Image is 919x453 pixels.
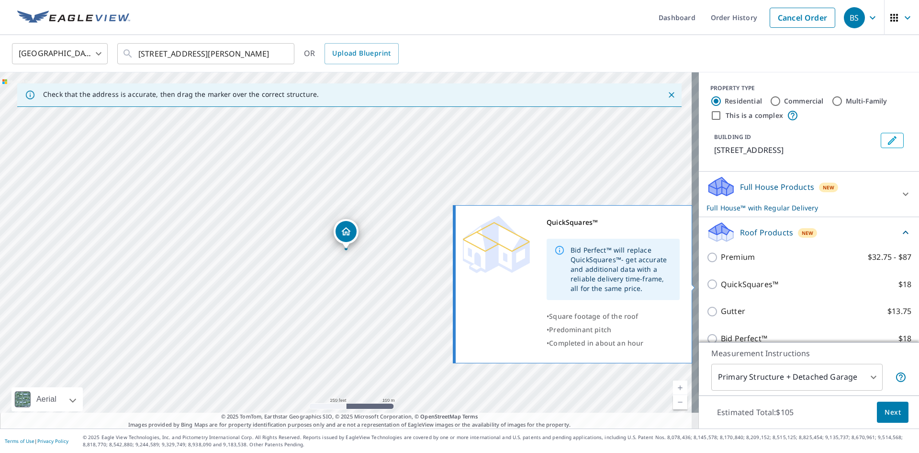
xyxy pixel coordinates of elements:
[726,111,783,120] label: This is a complex
[304,43,399,64] div: OR
[5,438,34,444] a: Terms of Use
[17,11,130,25] img: EV Logo
[83,434,914,448] p: © 2025 Eagle View Technologies, Inc. and Pictometry International Corp. All Rights Reserved. Repo...
[706,175,911,213] div: Full House ProductsNewFull House™ with Regular Delivery
[43,90,319,99] p: Check that the address is accurate, then drag the marker over the correct structure.
[547,337,680,350] div: •
[714,133,751,141] p: BUILDING ID
[673,381,687,395] a: Current Level 17, Zoom In
[711,364,883,391] div: Primary Structure + Detached Garage
[802,229,814,237] span: New
[138,40,275,67] input: Search by address or latitude-longitude
[334,219,359,249] div: Dropped pin, building 1, Residential property, 2505 Poinsettia Dr Dallas, TX 75211
[740,227,793,238] p: Roof Products
[706,203,894,213] p: Full House™ with Regular Delivery
[846,96,887,106] label: Multi-Family
[5,438,68,444] p: |
[721,305,745,317] p: Gutter
[823,184,835,191] span: New
[549,325,611,334] span: Predominant pitch
[711,348,907,359] p: Measurement Instructions
[784,96,824,106] label: Commercial
[34,387,59,411] div: Aerial
[462,413,478,420] a: Terms
[740,181,814,193] p: Full House Products
[665,89,678,101] button: Close
[770,8,835,28] a: Cancel Order
[11,387,83,411] div: Aerial
[887,305,911,317] p: $13.75
[221,413,478,421] span: © 2025 TomTom, Earthstar Geographics SIO, © 2025 Microsoft Corporation, ©
[895,372,907,383] span: Your report will include the primary structure and a detached garage if one exists.
[547,310,680,323] div: •
[725,96,762,106] label: Residential
[37,438,68,444] a: Privacy Policy
[547,323,680,337] div: •
[571,242,672,297] div: Bid Perfect™ will replace QuickSquares™- get accurate and additional data with a reliable deliver...
[710,84,908,93] div: PROPERTY TYPE
[868,251,911,263] p: $32.75 - $87
[549,338,643,348] span: Completed in about an hour
[898,279,911,290] p: $18
[673,395,687,409] a: Current Level 17, Zoom Out
[549,312,638,321] span: Square footage of the roof
[420,413,460,420] a: OpenStreetMap
[463,216,530,273] img: Premium
[721,333,767,345] p: Bid Perfect™
[547,216,680,229] div: QuickSquares™
[881,133,904,148] button: Edit building 1
[844,7,865,28] div: BS
[709,402,801,423] p: Estimated Total: $105
[706,221,911,244] div: Roof ProductsNew
[721,279,778,290] p: QuickSquares™
[325,43,398,64] a: Upload Blueprint
[714,144,877,156] p: [STREET_ADDRESS]
[332,47,391,59] span: Upload Blueprint
[898,333,911,345] p: $18
[721,251,755,263] p: Premium
[12,40,108,67] div: [GEOGRAPHIC_DATA]
[877,402,908,423] button: Next
[885,407,901,418] span: Next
